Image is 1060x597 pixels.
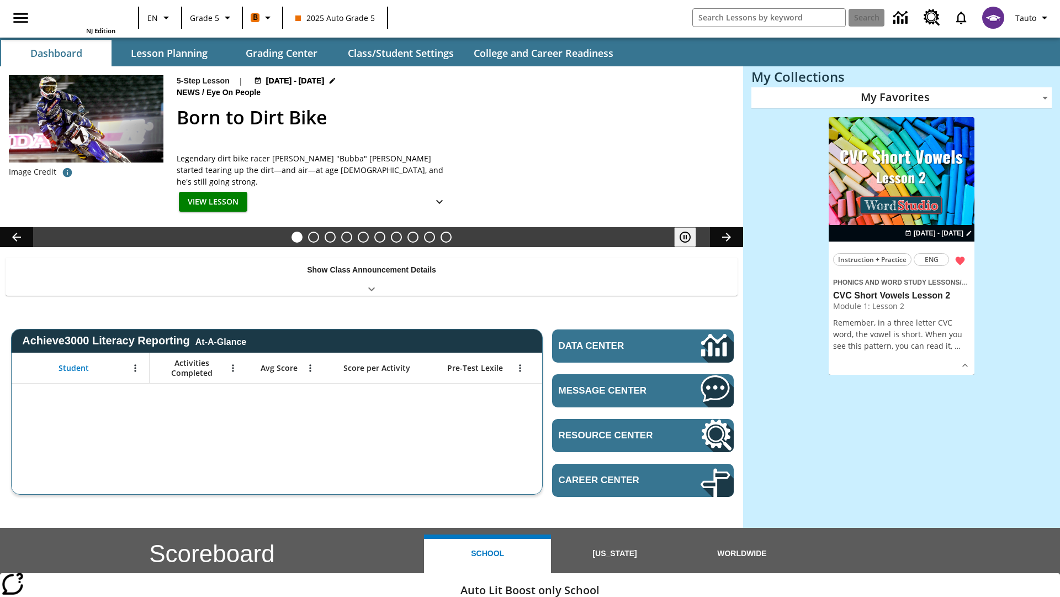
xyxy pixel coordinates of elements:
h3: My Collections [751,69,1052,85]
span: Eye On People [206,87,263,99]
button: Slide 3 Taking Movies to the X-Dimension [325,232,336,243]
button: Slide 2 Do You Want Fries With That? [308,232,319,243]
span: ENG [925,254,939,265]
span: Data Center [559,341,663,352]
button: Slide 10 Sleepless in the Animal Kingdom [441,232,452,243]
span: Tauto [1015,12,1036,24]
button: Lesson carousel, Next [710,227,743,247]
button: Aug 25 - Aug 25 Choose Dates [903,228,974,238]
span: Score per Activity [343,363,410,373]
span: … [955,341,961,351]
button: Slide 7 Pre-release lesson [391,232,402,243]
span: NJ Edition [86,27,115,35]
button: Open Menu [225,360,241,376]
button: Show Details [957,357,973,374]
button: Grading Center [226,40,337,66]
span: [DATE] - [DATE] [266,75,324,87]
button: Open Menu [302,360,319,376]
span: Legendary dirt bike racer James "Bubba" Stewart started tearing up the dirt—and air—at age 4, and... [177,153,453,187]
button: School [424,535,551,573]
button: Pause [674,227,696,247]
img: avatar image [982,7,1004,29]
span: Instruction + Practice [838,254,907,265]
span: Achieve3000 Literacy Reporting [22,334,246,347]
span: CVC Short Vowels [962,279,1019,286]
span: / [202,88,204,97]
img: Motocross racer James Stewart flies through the air on his dirt bike. [9,75,163,163]
a: Home [44,4,115,27]
div: Pause [674,227,707,247]
span: [DATE] - [DATE] [914,228,963,238]
button: View Lesson [179,192,247,212]
span: / [960,276,967,287]
span: Resource Center [559,430,667,441]
span: News [177,87,202,99]
button: Remove from Favorites [950,251,970,271]
button: Worldwide [679,535,805,573]
button: Select a new avatar [976,3,1011,32]
button: College and Career Readiness [465,40,622,66]
div: At-A-Glance [195,335,246,347]
button: Slide 5 What's the Big Idea? [358,232,369,243]
button: Aug 24 - Aug 24 Choose Dates [252,75,339,87]
span: EN [147,12,158,24]
p: Show Class Announcement Details [307,264,436,276]
div: Legendary dirt bike racer [PERSON_NAME] "Bubba" [PERSON_NAME] started tearing up the dirt—and air... [177,153,453,187]
input: search field [693,9,845,27]
p: 5-Step Lesson [177,75,230,87]
button: Show Details [428,192,451,212]
p: Image Credit [9,166,56,177]
button: [US_STATE] [551,535,678,573]
a: Resource Center, Will open in new tab [917,3,947,33]
span: Phonics and Word Study Lessons [833,279,960,286]
button: ENG [914,253,949,266]
button: Credit: Rick Scuteri/AP Images [56,163,78,182]
span: | [239,75,243,87]
p: Remember, in a three letter CVC word, the vowel is short. When you see this pattern, you can read... [833,317,970,352]
button: Dashboard [1,40,112,66]
a: Notifications [947,3,976,32]
button: Profile/Settings [1011,8,1056,28]
button: Language: EN, Select a language [142,8,178,28]
span: Message Center [559,385,667,396]
button: Class/Student Settings [339,40,463,66]
span: Career Center [559,475,667,486]
a: Career Center [552,464,734,497]
button: Lesson Planning [114,40,224,66]
button: Slide 4 Cars of the Future? [341,232,352,243]
button: Instruction + Practice [833,253,911,266]
div: lesson details [829,117,974,375]
button: Open Menu [127,360,144,376]
span: Avg Score [261,363,298,373]
button: Open side menu [4,2,37,34]
span: Student [59,363,89,373]
div: Show Class Announcement Details [6,258,738,296]
span: Grade 5 [190,12,219,24]
button: Slide 9 Making a Difference for the Planet [424,232,435,243]
span: Topic: Phonics and Word Study Lessons/CVC Short Vowels [833,276,970,288]
a: Data Center [887,3,917,33]
div: My Favorites [751,87,1052,108]
button: Open Menu [512,360,528,376]
div: Home [44,3,115,35]
button: Slide 8 Career Lesson [407,232,418,243]
button: Boost Class color is orange. Change class color [246,8,279,28]
h2: Born to Dirt Bike [177,103,730,132]
button: Slide 6 One Idea, Lots of Hard Work [374,232,385,243]
h3: CVC Short Vowels Lesson 2 [833,290,970,302]
button: Grade: Grade 5, Select a grade [185,8,239,28]
button: Slide 1 Born to Dirt Bike [291,232,303,243]
span: Activities Completed [155,358,228,378]
span: B [253,11,258,24]
span: Pre-Test Lexile [447,363,503,373]
span: 2025 Auto Grade 5 [295,12,375,24]
a: Resource Center, Will open in new tab [552,419,734,452]
a: Message Center [552,374,734,407]
a: Data Center [552,329,734,363]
